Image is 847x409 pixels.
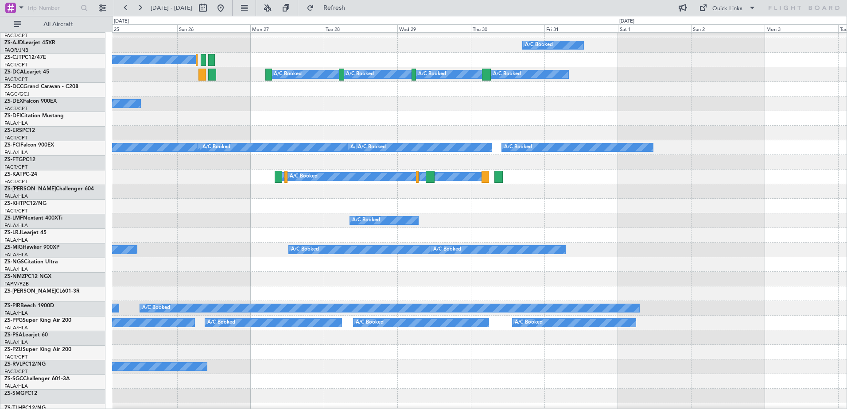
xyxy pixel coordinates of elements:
[4,368,27,375] a: FACT/CPT
[397,24,471,32] div: Wed 29
[4,274,25,279] span: ZS-NMZ
[4,259,58,265] a: ZS-NGSCitation Ultra
[4,99,57,104] a: ZS-DEXFalcon 900EX
[4,230,21,235] span: ZS-LRJ
[4,230,47,235] a: ZS-LRJLearjet 45
[4,135,27,141] a: FACT/CPT
[114,18,129,25] div: [DATE]
[4,289,80,294] a: ZS-[PERSON_NAME]CL601-3R
[104,24,177,32] div: Sat 25
[202,141,230,154] div: A/C Booked
[4,216,23,221] span: ZS-LMF
[177,24,251,32] div: Sun 26
[4,172,37,177] a: ZS-KATPC-24
[4,105,27,112] a: FACT/CPT
[4,208,27,214] a: FACT/CPT
[316,5,353,11] span: Refresh
[619,18,634,25] div: [DATE]
[4,324,28,331] a: FALA/HLA
[504,141,532,154] div: A/C Booked
[250,24,324,32] div: Mon 27
[4,391,24,396] span: ZS-SMG
[493,68,521,81] div: A/C Booked
[290,170,318,183] div: A/C Booked
[151,4,192,12] span: [DATE] - [DATE]
[142,301,170,315] div: A/C Booked
[4,62,27,68] a: FACT/CPT
[4,32,27,39] a: FACT/CPT
[618,24,692,32] div: Sat 1
[284,170,312,183] div: A/C Booked
[515,316,543,329] div: A/C Booked
[4,55,46,60] a: ZS-CJTPC12/47E
[303,1,356,15] button: Refresh
[4,99,23,104] span: ZS-DEX
[274,68,302,81] div: A/C Booked
[350,141,378,154] div: A/C Booked
[4,259,24,265] span: ZS-NGS
[4,347,23,352] span: ZS-PZU
[4,391,37,396] a: ZS-SMGPC12
[4,201,47,206] a: ZS-KHTPC12/NG
[4,362,22,367] span: ZS-RVL
[4,310,28,316] a: FALA/HLA
[358,141,386,154] div: A/C Booked
[27,1,78,15] input: Trip Number
[4,157,23,162] span: ZS-FTG
[4,69,49,75] a: ZS-DCALearjet 45
[4,216,62,221] a: ZS-LMFNextant 400XTi
[4,251,28,258] a: FALA/HLA
[4,186,94,192] a: ZS-[PERSON_NAME]Challenger 604
[712,4,742,13] div: Quick Links
[4,245,59,250] a: ZS-MIGHawker 900XP
[4,376,70,382] a: ZS-SGCChallenger 601-3A
[4,55,22,60] span: ZS-CJT
[4,172,23,177] span: ZS-KAT
[4,222,28,229] a: FALA/HLA
[4,84,23,89] span: ZS-DCC
[10,17,96,31] button: All Aircraft
[4,274,51,279] a: ZS-NMZPC12 NGX
[4,347,71,352] a: ZS-PZUSuper King Air 200
[525,39,553,52] div: A/C Booked
[4,237,28,243] a: FALA/HLA
[4,47,28,54] a: FAOR/JNB
[324,24,397,32] div: Tue 28
[471,24,544,32] div: Thu 30
[691,24,765,32] div: Sun 2
[433,243,461,256] div: A/C Booked
[4,362,46,367] a: ZS-RVLPC12/NG
[291,243,319,256] div: A/C Booked
[4,303,54,309] a: ZS-PIRBeech 1900D
[765,24,838,32] div: Mon 3
[4,40,23,46] span: ZS-AJD
[4,193,28,200] a: FALA/HLA
[4,339,28,346] a: FALA/HLA
[4,164,27,170] a: FACT/CPT
[207,316,235,329] div: A/C Booked
[4,383,28,390] a: FALA/HLA
[4,69,24,75] span: ZS-DCA
[4,318,71,323] a: ZS-PPGSuper King Air 200
[4,113,21,119] span: ZS-DFI
[4,76,27,83] a: FACT/CPT
[4,245,23,250] span: ZS-MIG
[4,332,23,338] span: ZS-PSA
[4,113,64,119] a: ZS-DFICitation Mustang
[4,178,27,185] a: FACT/CPT
[418,68,446,81] div: A/C Booked
[4,303,20,309] span: ZS-PIR
[4,201,23,206] span: ZS-KHT
[4,84,78,89] a: ZS-DCCGrand Caravan - C208
[4,376,23,382] span: ZS-SGC
[4,318,23,323] span: ZS-PPG
[544,24,618,32] div: Fri 31
[4,354,27,360] a: FACT/CPT
[356,316,384,329] div: A/C Booked
[695,1,760,15] button: Quick Links
[352,214,380,227] div: A/C Booked
[4,149,28,156] a: FALA/HLA
[4,186,56,192] span: ZS-[PERSON_NAME]
[346,68,374,81] div: A/C Booked
[23,21,93,27] span: All Aircraft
